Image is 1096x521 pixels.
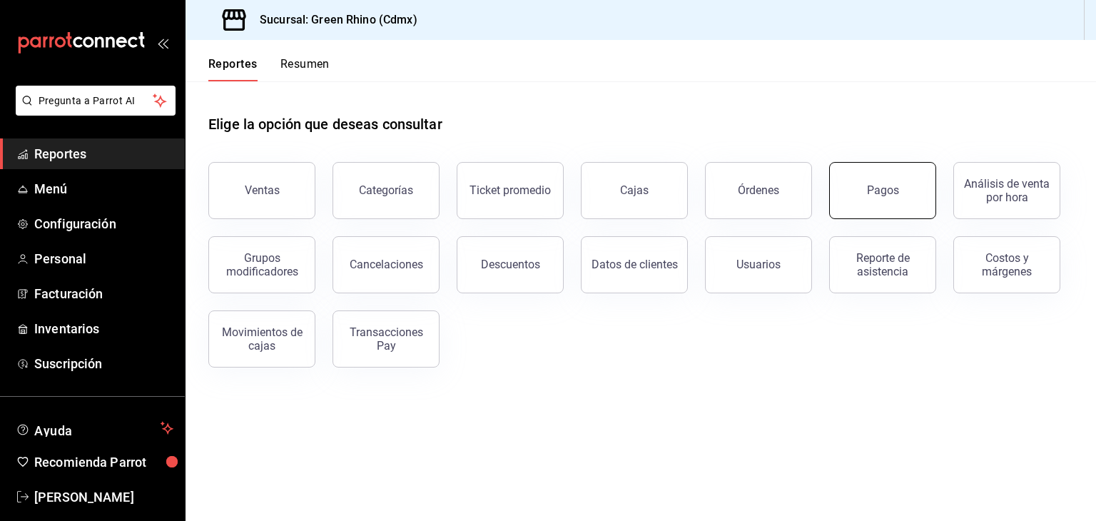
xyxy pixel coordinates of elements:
[34,144,173,163] span: Reportes
[280,57,330,81] button: Resumen
[838,251,927,278] div: Reporte de asistencia
[470,183,551,197] div: Ticket promedio
[592,258,678,271] div: Datos de clientes
[333,310,440,368] button: Transacciones Pay
[34,179,173,198] span: Menú
[208,236,315,293] button: Grupos modificadores
[953,236,1060,293] button: Costos y márgenes
[457,162,564,219] button: Ticket promedio
[34,214,173,233] span: Configuración
[736,258,781,271] div: Usuarios
[157,37,168,49] button: open_drawer_menu
[208,310,315,368] button: Movimientos de cajas
[481,258,540,271] div: Descuentos
[39,93,153,108] span: Pregunta a Parrot AI
[34,354,173,373] span: Suscripción
[705,162,812,219] button: Órdenes
[34,319,173,338] span: Inventarios
[34,249,173,268] span: Personal
[829,162,936,219] button: Pagos
[333,236,440,293] button: Cancelaciones
[34,420,155,437] span: Ayuda
[34,284,173,303] span: Facturación
[34,452,173,472] span: Recomienda Parrot
[10,103,176,118] a: Pregunta a Parrot AI
[245,183,280,197] div: Ventas
[248,11,417,29] h3: Sucursal: Green Rhino (Cdmx)
[218,251,306,278] div: Grupos modificadores
[581,162,688,219] button: Cajas
[457,236,564,293] button: Descuentos
[208,57,330,81] div: navigation tabs
[581,236,688,293] button: Datos de clientes
[620,183,649,197] div: Cajas
[218,325,306,353] div: Movimientos de cajas
[963,251,1051,278] div: Costos y márgenes
[867,183,899,197] div: Pagos
[34,487,173,507] span: [PERSON_NAME]
[208,57,258,81] button: Reportes
[342,325,430,353] div: Transacciones Pay
[738,183,779,197] div: Órdenes
[208,162,315,219] button: Ventas
[963,177,1051,204] div: Análisis de venta por hora
[953,162,1060,219] button: Análisis de venta por hora
[829,236,936,293] button: Reporte de asistencia
[208,113,442,135] h1: Elige la opción que deseas consultar
[359,183,413,197] div: Categorías
[16,86,176,116] button: Pregunta a Parrot AI
[350,258,423,271] div: Cancelaciones
[705,236,812,293] button: Usuarios
[333,162,440,219] button: Categorías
